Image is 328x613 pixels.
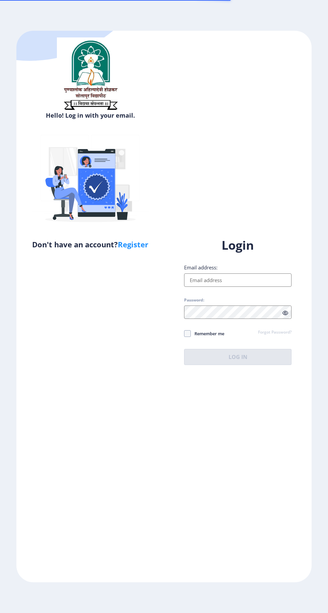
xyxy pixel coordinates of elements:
button: Log In [184,349,292,365]
h6: Hello! Log in with your email. [21,111,159,119]
img: sulogo.png [57,37,124,113]
label: Password: [184,297,204,303]
img: Verified-rafiki.svg [32,122,149,239]
label: Email address: [184,264,218,271]
h5: Don't have an account? [21,239,159,250]
h1: Login [184,237,292,253]
a: Register [118,239,148,249]
span: Remember me [191,330,224,338]
a: Forgot Password? [258,330,292,336]
input: Email address [184,273,292,287]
